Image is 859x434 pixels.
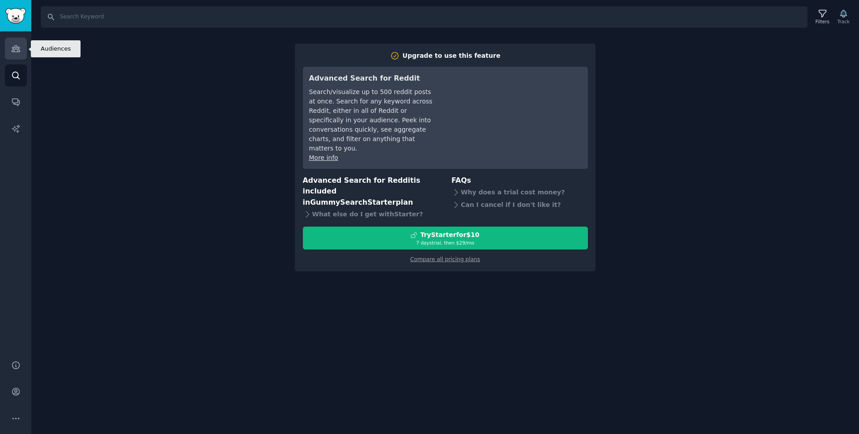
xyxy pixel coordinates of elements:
[451,175,588,186] h3: FAQs
[303,240,587,246] div: 7 days trial, then $ 29 /mo
[309,87,435,153] div: Search/visualize up to 500 reddit posts at once. Search for any keyword across Reddit, either in ...
[420,230,479,240] div: Try Starter for $10
[816,18,829,25] div: Filters
[41,6,808,28] input: Search Keyword
[5,8,26,24] img: GummySearch logo
[451,186,588,198] div: Why does a trial cost money?
[410,256,480,262] a: Compare all pricing plans
[310,198,395,206] span: GummySearch Starter
[451,198,588,211] div: Can I cancel if I don't like it?
[309,154,338,161] a: More info
[403,51,501,60] div: Upgrade to use this feature
[303,175,439,208] h3: Advanced Search for Reddit is included in plan
[309,73,435,84] h3: Advanced Search for Reddit
[303,208,439,220] div: What else do I get with Starter ?
[447,73,582,140] iframe: YouTube video player
[303,227,588,249] button: TryStarterfor$107 daystrial, then $29/mo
